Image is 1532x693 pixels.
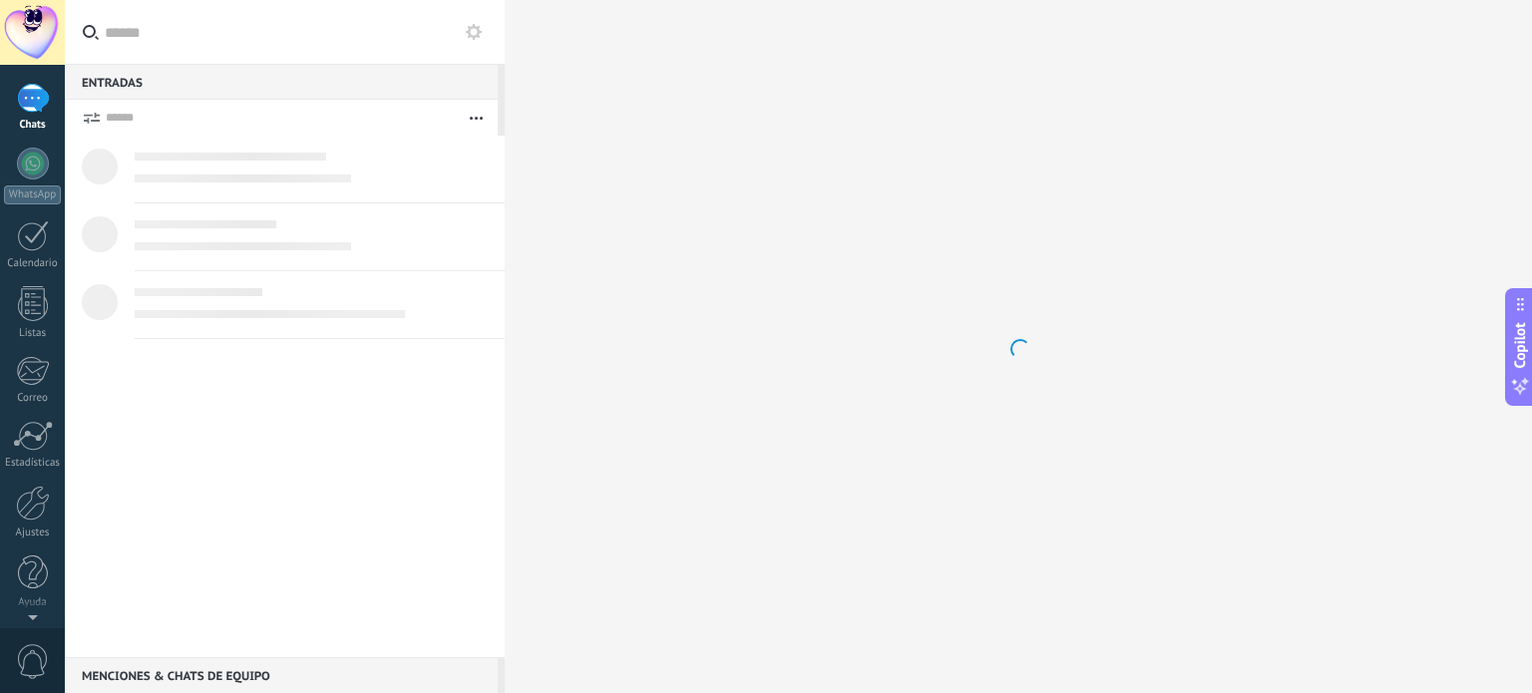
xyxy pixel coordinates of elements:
[4,185,61,204] div: WhatsApp
[1510,322,1530,368] span: Copilot
[4,526,62,539] div: Ajustes
[4,257,62,270] div: Calendario
[65,657,498,693] div: Menciones & Chats de equipo
[4,457,62,470] div: Estadísticas
[4,596,62,609] div: Ayuda
[455,100,498,136] button: Más
[65,64,498,100] div: Entradas
[4,327,62,340] div: Listas
[4,119,62,132] div: Chats
[4,392,62,405] div: Correo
